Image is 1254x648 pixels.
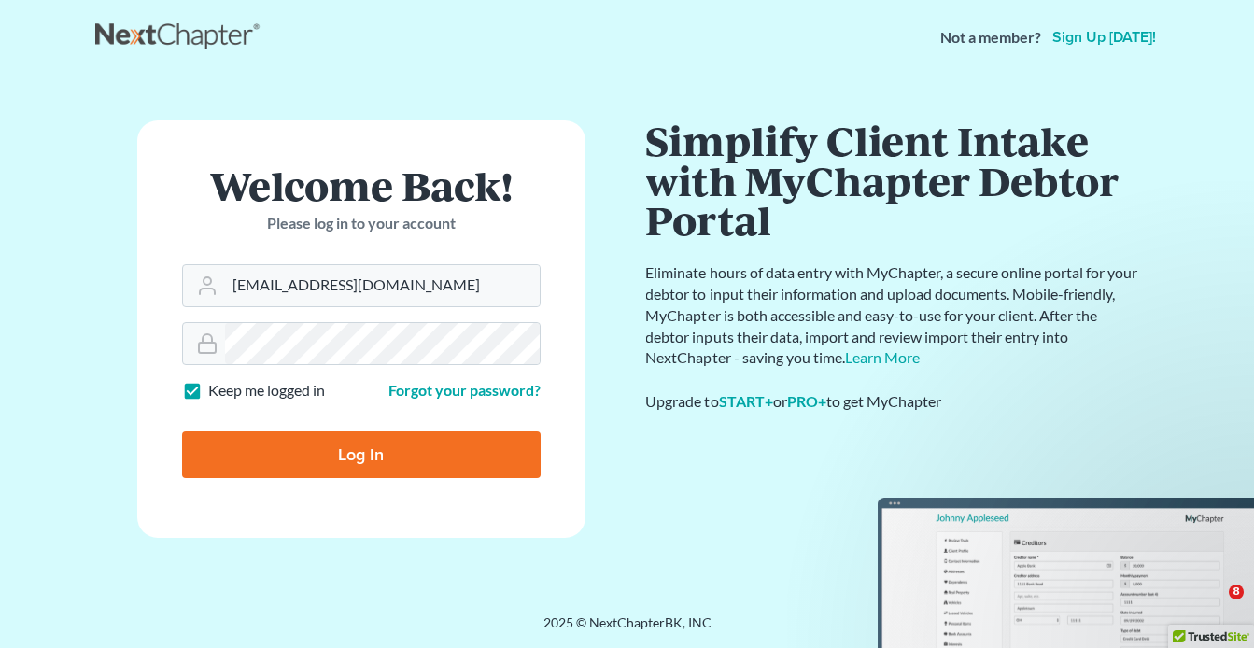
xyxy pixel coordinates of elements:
iframe: Intercom live chat [1191,585,1235,629]
h1: Welcome Back! [182,165,541,205]
div: 2025 © NextChapterBK, INC [95,613,1160,647]
a: Learn More [845,348,920,366]
input: Email Address [225,265,540,306]
p: Eliminate hours of data entry with MyChapter, a secure online portal for your debtor to input the... [646,262,1141,369]
p: Please log in to your account [182,213,541,234]
label: Keep me logged in [208,380,325,401]
span: 8 [1229,585,1244,599]
strong: Not a member? [940,27,1041,49]
a: START+ [719,392,773,410]
a: Forgot your password? [388,381,541,399]
a: Sign up [DATE]! [1049,30,1160,45]
input: Log In [182,431,541,478]
h1: Simplify Client Intake with MyChapter Debtor Portal [646,120,1141,240]
div: Upgrade to or to get MyChapter [646,391,1141,413]
a: PRO+ [787,392,826,410]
